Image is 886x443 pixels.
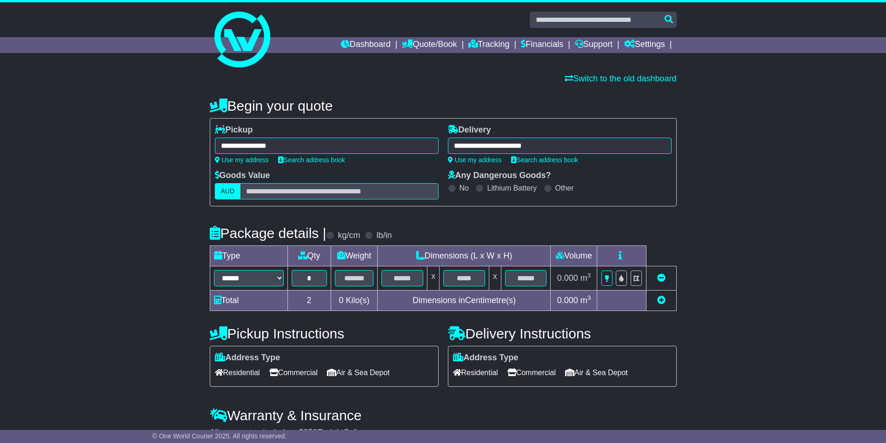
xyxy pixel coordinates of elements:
[521,37,563,53] a: Financials
[215,171,270,181] label: Goods Value
[580,296,591,305] span: m
[339,296,343,305] span: 0
[278,156,345,164] a: Search address book
[587,294,591,301] sup: 3
[657,296,666,305] a: Add new item
[210,246,287,266] td: Type
[565,74,676,83] a: Switch to the old dashboard
[331,291,378,311] td: Kilo(s)
[557,296,578,305] span: 0.000
[575,37,613,53] a: Support
[215,353,280,363] label: Address Type
[555,184,574,192] label: Other
[215,125,253,135] label: Pickup
[327,365,390,380] span: Air & Sea Depot
[448,125,491,135] label: Delivery
[338,231,360,241] label: kg/cm
[210,326,439,341] h4: Pickup Instructions
[511,156,578,164] a: Search address book
[448,326,677,341] h4: Delivery Instructions
[551,246,597,266] td: Volume
[587,272,591,279] sup: 3
[304,428,318,437] span: 250
[453,353,519,363] label: Address Type
[507,365,556,380] span: Commercial
[215,183,241,199] label: AUD
[210,98,677,113] h4: Begin your quote
[487,184,537,192] label: Lithium Battery
[624,37,665,53] a: Settings
[453,365,498,380] span: Residential
[657,273,666,283] a: Remove this item
[448,156,502,164] a: Use my address
[427,266,440,291] td: x
[331,246,378,266] td: Weight
[287,291,331,311] td: 2
[376,231,392,241] label: lb/in
[210,225,326,241] h4: Package details |
[210,408,677,423] h4: Warranty & Insurance
[448,171,551,181] label: Any Dangerous Goods?
[341,37,391,53] a: Dashboard
[378,246,551,266] td: Dimensions (L x W x H)
[565,365,628,380] span: Air & Sea Depot
[460,184,469,192] label: No
[580,273,591,283] span: m
[557,273,578,283] span: 0.000
[210,291,287,311] td: Total
[287,246,331,266] td: Qty
[489,266,501,291] td: x
[269,365,318,380] span: Commercial
[402,37,457,53] a: Quote/Book
[378,291,551,311] td: Dimensions in Centimetre(s)
[153,432,287,440] span: © One World Courier 2025. All rights reserved.
[468,37,509,53] a: Tracking
[210,428,677,438] div: All our quotes include a $ FreightSafe warranty.
[215,365,260,380] span: Residential
[215,156,269,164] a: Use my address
